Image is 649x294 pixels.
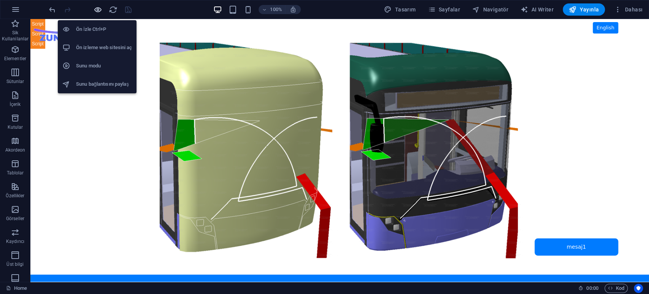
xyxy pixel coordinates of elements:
button: Usercentrics [634,284,643,293]
p: Kutular [8,124,23,130]
span: Yayınla [569,6,599,13]
p: İçerik [10,101,21,107]
button: undo [48,5,57,14]
i: Geri al: HTML'yi değiştir (Ctrl+Z) [48,5,57,14]
h6: 100% [270,5,282,14]
span: Dahası [614,6,643,13]
p: Sütunlar [6,78,24,85]
p: Görseller [6,216,24,222]
span: Navigatör [472,6,508,13]
span: AI Writer [520,6,554,13]
button: Yayınla [563,3,605,16]
h6: Sunu modu [76,61,132,70]
h6: Ön izleme web sitesini aç [76,43,132,52]
a: Seçimi iptal etmek için tıkla. Sayfaları açmak için çift tıkla [6,284,27,293]
p: Üst bilgi [6,261,24,267]
p: Tablolar [7,170,24,176]
button: Sayfalar [425,3,463,16]
h6: Sunu bağlantısını paylaş [76,80,132,89]
div: Tasarım (Ctrl+Alt+Y) [381,3,419,16]
span: Sayfalar [428,6,460,13]
p: Akordeon [5,147,25,153]
h6: Oturum süresi [578,284,598,293]
button: 100% [259,5,286,14]
button: AI Writer [517,3,557,16]
span: Tasarım [384,6,416,13]
p: Elementler [4,56,26,62]
button: Kod [605,284,628,293]
i: Yeniden boyutlandırmada yakınlaştırma düzeyini seçilen cihaza uyacak şekilde otomatik olarak ayarla. [290,6,297,13]
button: Navigatör [469,3,511,16]
p: Kaydırıcı [6,238,24,244]
span: : [592,285,593,291]
span: Kod [608,284,624,293]
button: Dahası [611,3,646,16]
button: reload [108,5,117,14]
h6: Ön İzle Ctrl+P [76,25,132,34]
button: Tasarım [381,3,419,16]
p: Özellikler [6,193,24,199]
span: 00 00 [586,284,598,293]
